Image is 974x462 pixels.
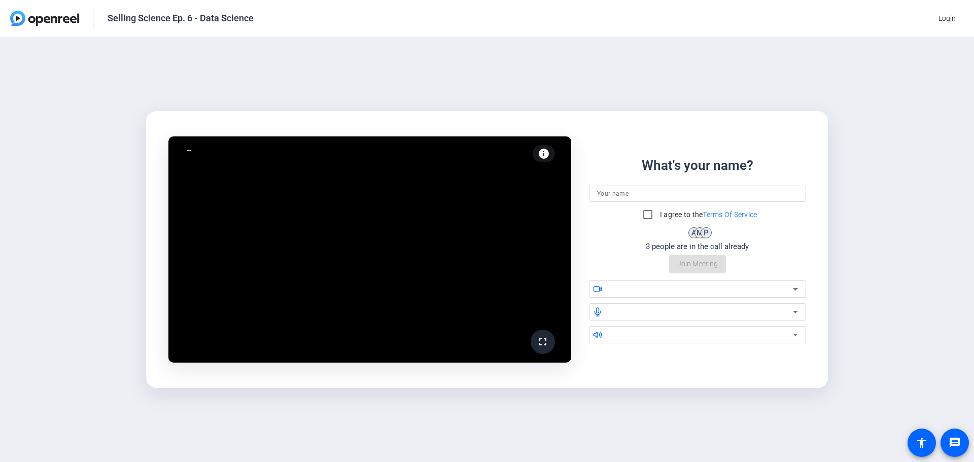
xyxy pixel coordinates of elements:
div: 3 people are in the call already [646,241,749,253]
mat-icon: accessibility [916,437,928,449]
mat-icon: fullscreen [537,336,549,348]
div: M [694,227,706,238]
mat-icon: message [949,437,961,449]
img: OpenReel logo [10,11,79,26]
span: Login [938,13,956,24]
button: Login [930,9,964,27]
label: I agree to the [658,209,757,220]
div: Selling Science Ep. 6 - Data Science [108,12,254,24]
div: P [701,227,712,238]
mat-icon: info [538,148,550,160]
a: Terms Of Service [703,210,757,219]
input: Your name [597,188,798,200]
div: A [688,227,700,238]
div: What's your name? [642,156,753,175]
